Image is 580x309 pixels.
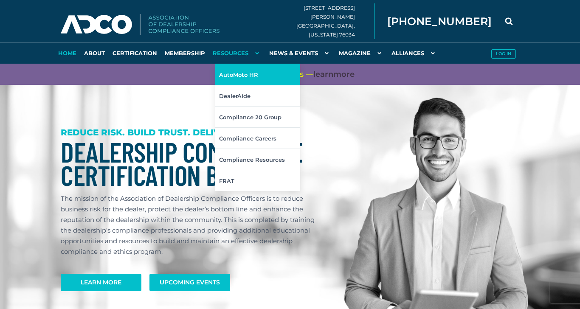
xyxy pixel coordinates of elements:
a: learnmore [313,69,355,80]
a: AutoMoto HR [215,64,300,85]
h1: Dealership Compliance Certification by ADCO. [61,140,323,187]
a: Learn More [61,274,141,291]
a: Certification [109,42,161,64]
div: [STREET_ADDRESS][PERSON_NAME] [GEOGRAPHIC_DATA], [US_STATE] 76034 [296,3,374,39]
a: Log in [487,42,519,64]
a: News & Events [265,42,335,64]
span: [PHONE_NUMBER] [387,16,492,27]
a: Home [54,42,80,64]
a: Alliances [388,42,441,64]
a: Upcoming Events [149,274,230,291]
h3: REDUCE RISK. BUILD TRUST. DELIVER VALUE. [61,127,323,138]
a: Resources [209,42,265,64]
a: Membership [161,42,209,64]
a: Compliance 20 Group [215,106,300,127]
p: The mission of the Association of Dealership Compliance Officers is to reduce business risk for t... [61,193,323,257]
a: FRAT [215,170,300,191]
a: Magazine [335,42,388,64]
img: Association of Dealership Compliance Officers logo [61,14,220,35]
a: About [80,42,109,64]
a: DealerAide [215,85,300,106]
a: Compliance Careers [215,127,300,149]
a: Compliance Resources [215,149,300,170]
button: Log in [491,49,516,59]
span: learn [313,70,333,79]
